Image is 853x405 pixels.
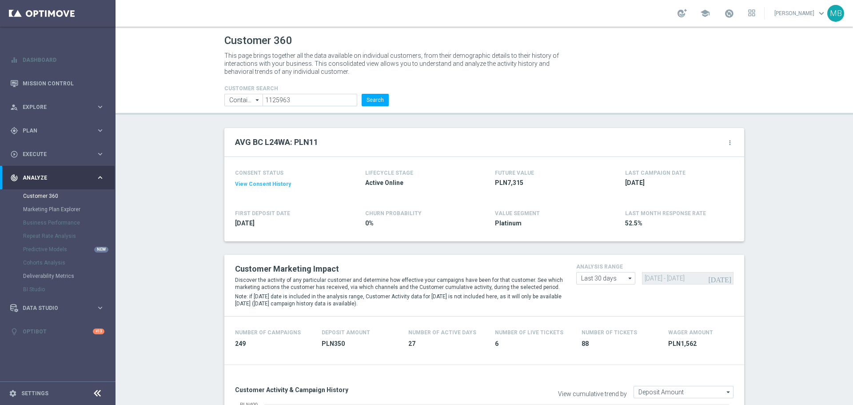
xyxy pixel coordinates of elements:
[10,150,96,158] div: Execute
[827,5,844,22] div: MB
[23,104,96,110] span: Explore
[23,243,115,256] div: Predictive Models
[23,273,92,280] a: Deliverability Metrics
[322,329,370,336] h4: Deposit Amount
[96,304,104,312] i: keyboard_arrow_right
[668,340,744,348] span: PLN1,562
[23,305,96,311] span: Data Studio
[10,80,105,87] button: Mission Control
[23,175,96,180] span: Analyze
[235,340,311,348] span: 249
[365,210,422,217] span: CHURN PROBABILITY
[235,180,291,188] button: View Consent History
[10,150,18,158] i: play_circle_outline
[10,56,18,64] i: equalizer
[23,152,96,157] span: Execute
[10,48,104,72] div: Dashboard
[625,170,686,176] h4: LAST CAMPAIGN DATE
[322,340,398,348] span: PLN350
[253,94,262,106] i: arrow_drop_down
[10,320,104,343] div: Optibot
[10,174,105,181] button: track_changes Analyze keyboard_arrow_right
[626,273,635,284] i: arrow_drop_down
[558,390,627,398] label: View cumulative trend by
[235,386,478,394] h3: Customer Activity & Campaign History
[576,272,635,285] input: analysis range
[9,389,17,397] i: settings
[724,386,733,398] i: arrow_drop_down
[23,269,115,283] div: Deliverability Metrics
[235,219,339,228] span: 2016-11-19
[495,210,540,217] h4: VALUE SEGMENT
[576,264,733,270] h4: analysis range
[365,170,413,176] h4: LIFECYCLE STAGE
[10,103,96,111] div: Explore
[235,277,563,291] p: Discover the activity of any particular customer and determine how effective your campaigns have ...
[94,247,108,253] div: NEW
[96,126,104,135] i: keyboard_arrow_right
[10,305,105,312] button: Data Studio keyboard_arrow_right
[10,56,105,64] button: equalizer Dashboard
[10,127,105,134] button: gps_fixed Plan keyboard_arrow_right
[23,206,92,213] a: Marketing Plan Explorer
[408,340,484,348] span: 27
[23,192,92,200] a: Customer 360
[625,219,729,228] span: 52.5%
[23,216,115,229] div: Business Performance
[96,103,104,111] i: keyboard_arrow_right
[495,219,599,228] span: Platinum
[10,127,18,135] i: gps_fixed
[773,7,827,20] a: [PERSON_NAME]keyboard_arrow_down
[10,72,104,95] div: Mission Control
[10,103,18,111] i: person_search
[224,85,389,92] h4: CUSTOMER SEARCH
[96,150,104,158] i: keyboard_arrow_right
[224,34,744,47] h1: Customer 360
[235,137,318,148] h2: AVG BC L24WA: PLN11
[93,329,104,334] div: +10
[235,329,301,336] h4: Number of Campaigns
[23,229,115,243] div: Repeat Rate Analysis
[23,283,115,296] div: BI Studio
[10,174,18,182] i: track_changes
[23,48,104,72] a: Dashboard
[263,94,357,106] input: Enter CID, Email, name or phone
[726,139,733,146] i: more_vert
[817,8,826,18] span: keyboard_arrow_down
[10,104,105,111] button: person_search Explore keyboard_arrow_right
[495,340,571,348] span: 6
[10,304,96,312] div: Data Studio
[408,329,476,336] h4: Number of Active Days
[224,52,566,76] p: This page brings together all the data available on individual customers, from their demographic ...
[235,210,290,217] h4: FIRST DEPOSIT DATE
[224,94,263,106] input: Contains
[365,219,469,228] span: 0%
[365,179,469,187] span: Active Online
[10,151,105,158] button: play_circle_outline Execute keyboard_arrow_right
[495,170,534,176] h4: FUTURE VALUE
[700,8,710,18] span: school
[495,179,599,187] span: PLN7,315
[582,329,637,336] h4: Number Of Tickets
[10,127,96,135] div: Plan
[23,128,96,133] span: Plan
[582,340,658,348] span: 88
[23,320,93,343] a: Optibot
[96,173,104,182] i: keyboard_arrow_right
[10,174,96,182] div: Analyze
[10,328,105,335] button: lightbulb Optibot +10
[235,264,563,274] h2: Customer Marketing Impact
[23,72,104,95] a: Mission Control
[235,170,339,176] h4: CONSENT STATUS
[21,391,48,396] a: Settings
[10,328,18,336] i: lightbulb
[23,189,115,203] div: Customer 360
